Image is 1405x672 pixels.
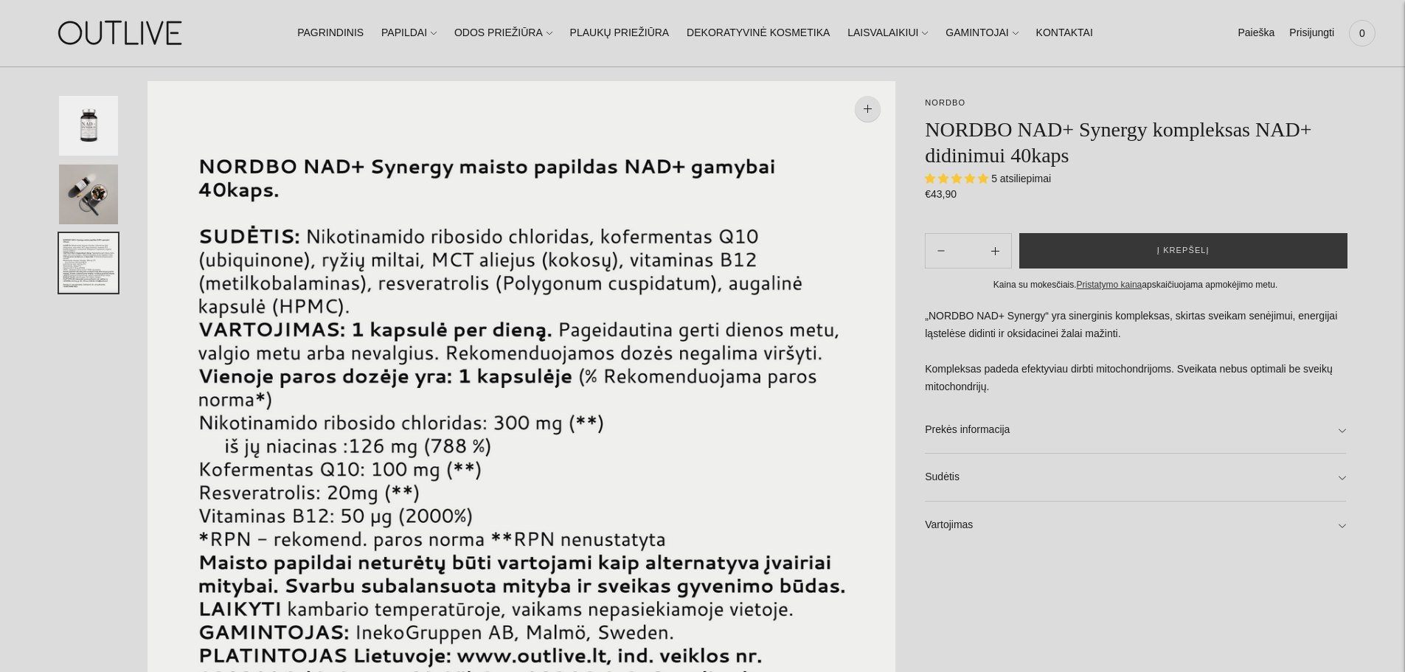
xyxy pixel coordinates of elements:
div: Kaina su mokesčiais. apskaičiuojama apmokėjimo metu. [925,277,1346,293]
a: DEKORATYVINĖ KOSMETIKA [687,17,830,49]
a: ODOS PRIEŽIŪRA [454,17,552,49]
a: Sudėtis [925,454,1346,501]
a: KONTAKTAI [1036,17,1093,49]
p: „NORDBO NAD+ Synergy“ yra sinerginis kompleksas, skirtas sveikam senėjimui, energijai ląstelėse d... [925,308,1346,396]
span: 0 [1352,23,1373,44]
a: PAGRINDINIS [297,17,364,49]
a: Vartojimas [925,502,1346,549]
img: OUTLIVE [30,7,214,58]
a: Prisijungti [1289,17,1334,49]
span: 5.00 stars [925,173,991,184]
h1: NORDBO NAD+ Synergy kompleksas NAD+ didinimui 40kaps [925,117,1346,168]
a: NORDBO [925,98,965,107]
a: 0 [1349,17,1375,49]
input: Product quantity [957,240,979,262]
span: 5 atsiliepimai [991,173,1051,184]
a: GAMINTOJAI [946,17,1018,49]
a: Paieška [1238,17,1274,49]
button: Subtract product quantity [979,233,1011,269]
button: Add product quantity [926,233,957,269]
a: LAISVALAIKIUI [847,17,928,49]
button: Translation missing: en.general.accessibility.image_thumbail [59,96,118,156]
a: Pristatymo kaina [1077,280,1142,290]
span: €43,90 [925,188,957,200]
a: PLAUKŲ PRIEŽIŪRA [570,17,670,49]
button: Translation missing: en.general.accessibility.image_thumbail [59,164,118,224]
span: Į krepšelį [1157,243,1210,258]
a: PAPILDAI [381,17,437,49]
button: Į krepšelį [1019,233,1347,269]
button: Translation missing: en.general.accessibility.image_thumbail [59,233,118,293]
a: Prekės informacija [925,406,1346,454]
